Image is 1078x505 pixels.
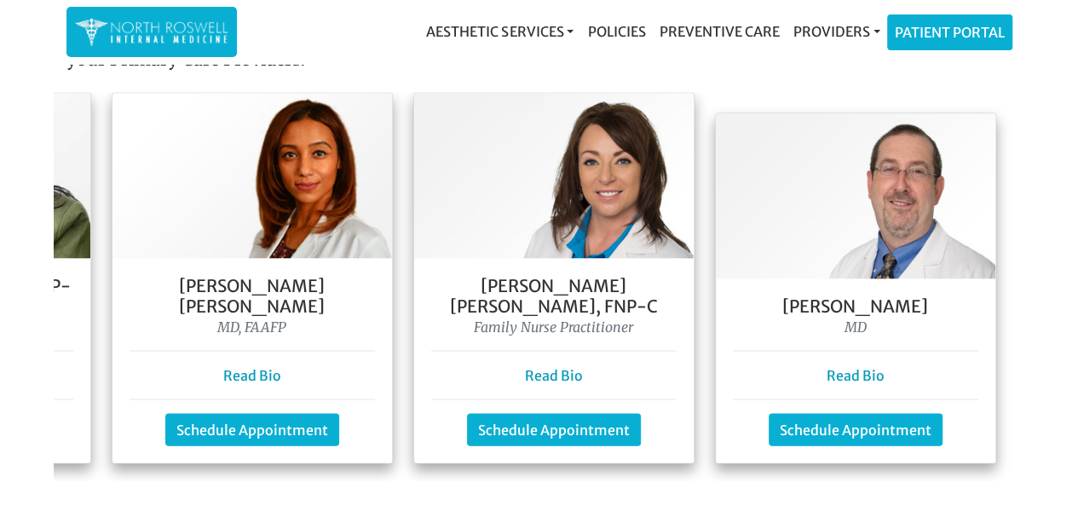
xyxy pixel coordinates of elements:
[474,318,633,335] i: Family Nurse Practitioner
[431,275,677,316] h5: [PERSON_NAME] [PERSON_NAME], FNP-C
[845,318,867,335] i: MD
[414,93,694,258] img: Keela Weeks Leger, FNP-C
[525,366,583,383] a: Read Bio
[112,93,392,258] img: Dr. Farah Mubarak Ali MD, FAAFP
[652,14,786,49] a: Preventive Care
[786,14,886,49] a: Providers
[165,413,339,445] a: Schedule Appointment
[75,15,228,49] img: North Roswell Internal Medicine
[223,366,281,383] a: Read Bio
[467,413,641,445] a: Schedule Appointment
[733,296,978,316] h5: [PERSON_NAME]
[888,15,1012,49] a: Patient Portal
[419,14,580,49] a: Aesthetic Services
[716,113,995,278] img: Dr. George Kanes
[217,318,286,335] i: MD, FAAFP
[827,366,885,383] a: Read Bio
[769,413,943,445] a: Schedule Appointment
[580,14,652,49] a: Policies
[130,275,375,316] h5: [PERSON_NAME] [PERSON_NAME]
